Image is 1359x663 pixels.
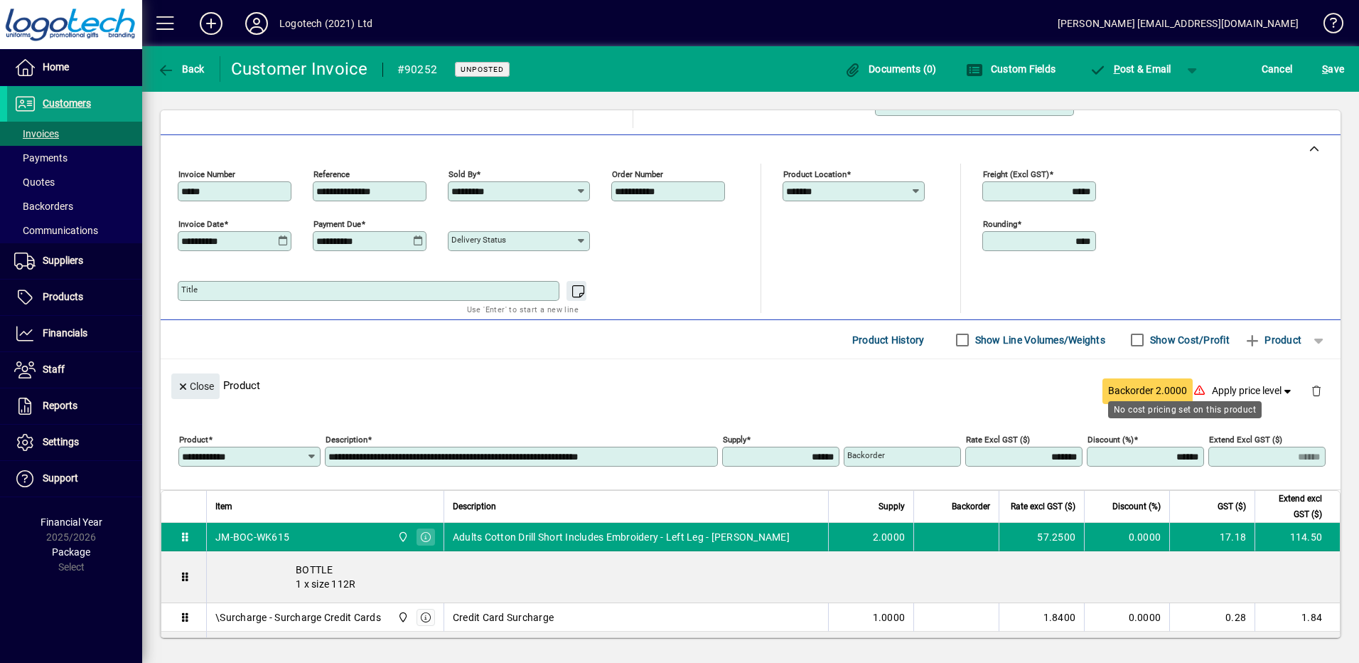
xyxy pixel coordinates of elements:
div: \Surcharge - Surcharge Credit Cards [215,610,381,625]
span: Cancel [1262,58,1293,80]
mat-label: Order number [612,169,663,179]
span: Documents (0) [844,63,937,75]
a: Payments [7,146,142,170]
span: Description [453,499,496,514]
mat-label: Invoice date [178,219,224,229]
a: Knowledge Base [1313,3,1341,49]
span: Home [43,61,69,73]
button: Documents (0) [841,56,940,82]
td: 0.0000 [1084,523,1169,551]
span: Products [43,291,83,302]
span: 2.0000 [873,530,906,544]
span: Unposted [461,65,504,74]
span: GST ($) [1218,499,1246,514]
mat-label: Product [179,435,208,445]
mat-hint: Use 'Enter' to start a new line [467,301,579,317]
button: Add [188,11,234,36]
span: Back [157,63,205,75]
button: Save [1318,56,1348,82]
span: Backorder 2.0000 [1108,383,1187,398]
button: Delete [1299,373,1333,408]
span: Apply price level [1212,383,1294,398]
mat-label: Extend excl GST ($) [1209,435,1282,445]
span: Communications [14,225,98,236]
span: Custom Fields [966,63,1055,75]
span: Central [394,529,410,545]
div: Customer Invoice [231,58,368,80]
div: No cost pricing set on this product [1108,401,1262,418]
mat-label: Backorder [847,450,885,460]
mat-label: Discount (%) [1087,435,1134,445]
button: Custom Fields [962,56,1059,82]
button: Backorder 2.0000 [1102,378,1193,404]
button: Product [1237,327,1309,353]
span: Rate excl GST ($) [1011,499,1075,514]
a: Quotes [7,170,142,194]
span: Settings [43,436,79,447]
td: 0.0000 [1084,603,1169,632]
a: Suppliers [7,243,142,279]
span: Payments [14,152,68,164]
div: JM-BOC-WK615 [215,530,289,544]
span: Item [215,499,232,514]
a: Communications [7,218,142,243]
button: Back [154,56,208,82]
button: Apply price level [1206,378,1300,404]
mat-label: Product location [783,169,847,179]
a: Staff [7,352,142,388]
span: ost & Email [1089,63,1171,75]
span: S [1322,63,1328,75]
span: Backorders [14,201,73,212]
span: Financials [43,327,87,339]
app-page-header-button: Close [168,379,223,392]
span: Support [43,472,78,484]
span: Extend excl GST ($) [1264,491,1322,522]
span: Invoices [14,128,59,139]
span: Customers [43,97,91,109]
td: 1.84 [1255,603,1340,632]
span: Discount (%) [1112,499,1161,514]
button: Product History [847,327,930,353]
label: Show Cost/Profit [1147,333,1230,347]
mat-label: Rounding [983,219,1017,229]
span: Product [1244,329,1301,351]
div: BOTTLE 1 x size 112R [207,551,1340,603]
span: Financial Year [41,516,102,528]
td: 114.50 [1255,523,1340,551]
mat-label: Description [326,435,367,445]
a: Backorders [7,194,142,218]
mat-label: Invoice number [178,169,235,179]
span: Package [52,546,90,558]
div: Logotech (2021) Ltd [279,12,372,35]
td: 17.18 [1169,523,1255,551]
div: 1.8400 [1008,610,1075,625]
span: Close [177,375,214,398]
div: [PERSON_NAME] [EMAIL_ADDRESS][DOMAIN_NAME] [1058,12,1299,35]
app-page-header-button: Back [142,56,220,82]
mat-label: Supply [723,435,746,445]
span: 1.0000 [873,610,906,625]
mat-label: Rate excl GST ($) [966,435,1030,445]
span: Supply [879,499,905,514]
button: Close [171,373,220,399]
td: 0.28 [1169,603,1255,632]
a: Home [7,50,142,85]
a: Financials [7,316,142,351]
span: Product History [852,329,925,351]
button: Post & Email [1082,56,1178,82]
label: Show Line Volumes/Weights [972,333,1105,347]
div: Product [161,359,1341,411]
mat-label: Payment due [313,219,361,229]
div: 57.2500 [1008,530,1075,544]
mat-label: Reference [313,169,350,179]
span: Central [394,610,410,625]
span: Backorder [952,499,990,514]
mat-label: Delivery status [451,235,506,245]
span: Staff [43,364,65,375]
a: Products [7,280,142,315]
span: Suppliers [43,255,83,266]
div: #90252 [397,58,438,81]
app-page-header-button: Delete [1299,384,1333,397]
span: Adults Cotton Drill Short Includes Embroidery - Left Leg - [PERSON_NAME] [453,530,790,544]
a: Reports [7,388,142,424]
